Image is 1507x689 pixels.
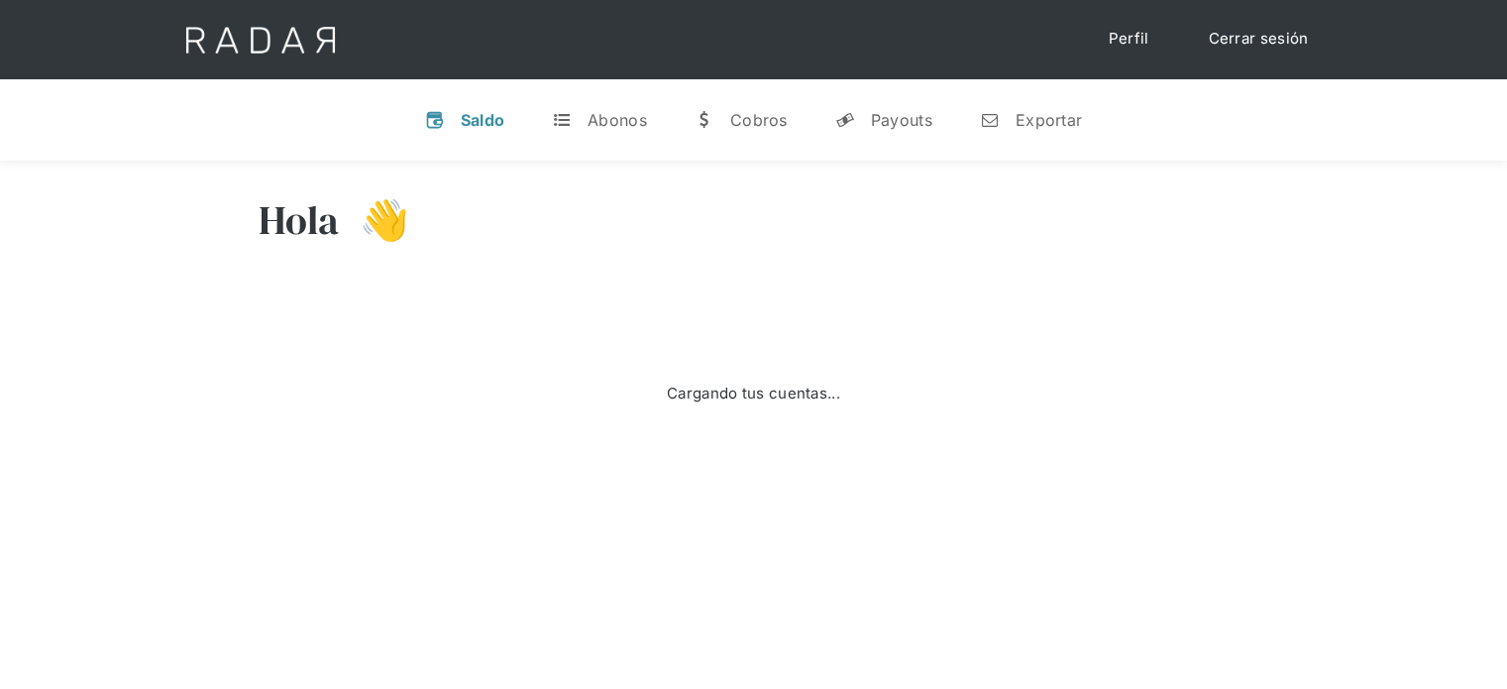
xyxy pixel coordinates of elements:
div: n [980,110,1000,130]
div: Cargando tus cuentas... [667,383,840,405]
a: Perfil [1089,20,1169,58]
h3: 👋 [340,195,409,245]
div: y [835,110,855,130]
div: Payouts [871,110,932,130]
div: Saldo [461,110,505,130]
div: Cobros [730,110,788,130]
div: Exportar [1016,110,1082,130]
h3: Hola [259,195,340,245]
div: w [695,110,714,130]
div: v [425,110,445,130]
a: Cerrar sesión [1189,20,1329,58]
div: t [552,110,572,130]
div: Abonos [588,110,647,130]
